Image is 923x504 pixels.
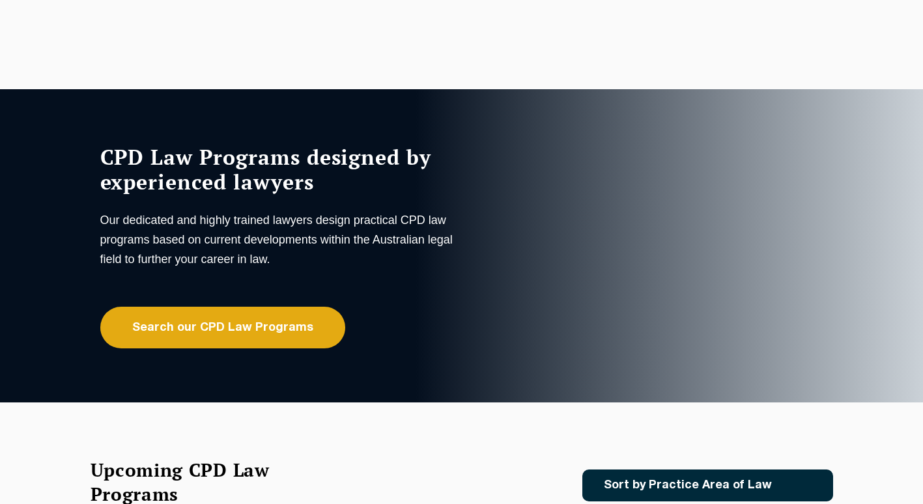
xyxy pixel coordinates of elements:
[100,307,345,348] a: Search our CPD Law Programs
[793,480,808,491] img: Icon
[582,469,833,501] a: Sort by Practice Area of Law
[100,145,459,194] h1: CPD Law Programs designed by experienced lawyers
[100,210,459,269] p: Our dedicated and highly trained lawyers design practical CPD law programs based on current devel...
